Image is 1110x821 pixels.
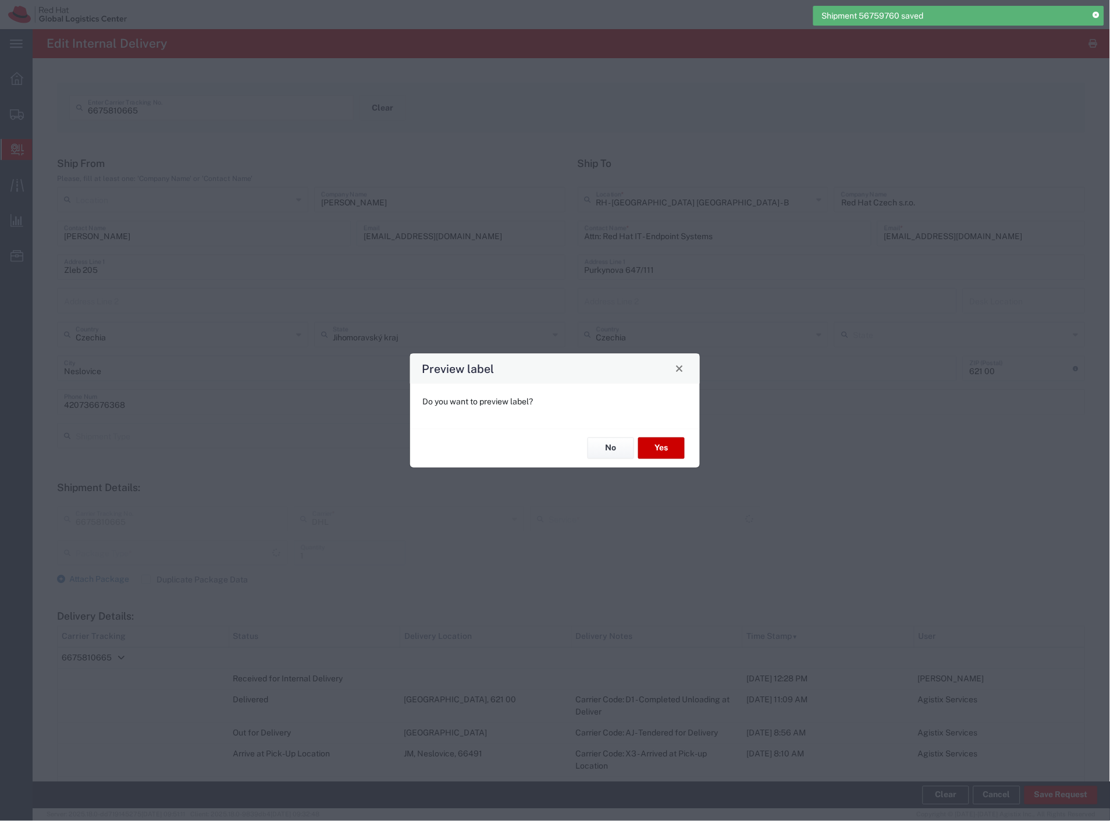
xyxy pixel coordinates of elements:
[822,10,924,22] span: Shipment 56759760 saved
[671,360,688,376] button: Close
[588,438,634,459] button: No
[638,438,685,459] button: Yes
[422,360,494,377] h4: Preview label
[422,396,688,408] p: Do you want to preview label?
